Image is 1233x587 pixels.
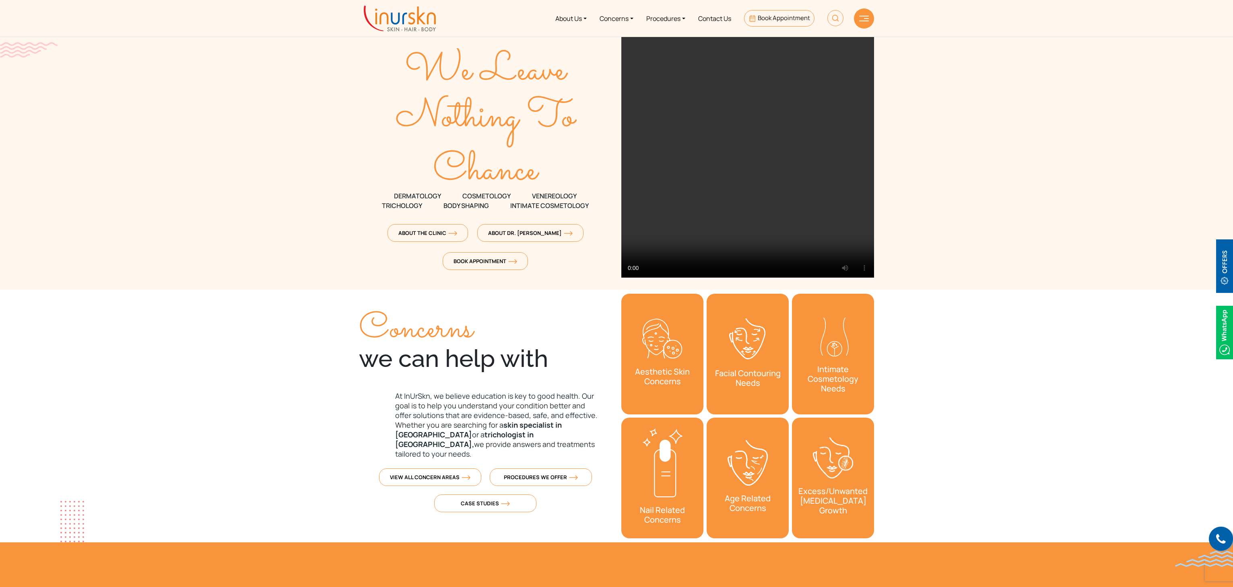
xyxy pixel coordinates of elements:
[642,428,682,497] img: Nail-Related-Conditions
[549,3,593,33] a: About Us
[434,494,536,512] a: Case Studiesorange-arrow
[396,88,577,147] text: Nothing To
[532,191,577,201] span: VENEREOLOGY
[728,317,768,360] img: Facial Contouring Needs-icon-1
[462,475,470,480] img: orange-arrow
[501,501,510,506] img: orange-arrow
[388,224,468,242] a: About The Clinicorange-arrow
[707,418,789,538] a: Age Related Concerns
[1175,551,1233,567] img: bluewave
[564,231,573,236] img: orange-arrow
[394,191,441,201] span: DERMATOLOGY
[621,294,703,414] div: 2 / 2
[707,294,789,414] a: Facial Contouring Needs
[621,418,703,538] div: 1 / 2
[593,3,640,33] a: Concerns
[621,294,703,414] a: Aesthetic Skin Concerns
[707,365,789,392] h3: Facial Contouring Needs
[728,440,768,486] img: Age-Related-Concerns
[569,475,578,480] img: orange-arrow
[707,418,789,538] div: 1 / 2
[813,311,853,356] img: Intimate-dermat-concerns
[792,482,874,519] h3: Excess/Unwanted [MEDICAL_DATA] Growth
[1216,306,1233,359] img: Whatsappicon
[448,231,457,236] img: orange-arrow
[398,229,457,237] span: About The Clinic
[859,16,869,21] img: hamLine.svg
[758,14,810,22] span: Book Appointment
[395,420,562,439] strong: skin specialist in [GEOGRAPHIC_DATA]
[792,294,874,414] div: 1 / 2
[642,319,682,359] img: Concerns-icon2
[621,501,703,529] h3: Nail Related Concerns
[443,201,489,210] span: Body Shaping
[508,259,517,264] img: orange-arrow
[707,294,789,414] div: 1 / 2
[433,141,540,201] text: Chance
[744,10,814,27] a: Book Appointment
[488,229,573,237] span: About Dr. [PERSON_NAME]
[692,3,738,33] a: Contact Us
[359,314,612,373] div: we can help with
[621,418,703,538] a: Nail Related Concerns
[359,391,612,459] p: At InUrSkn, we believe education is key to good health. Our goal is to help you understand your c...
[621,363,703,390] h3: Aesthetic Skin Concerns
[792,418,874,538] div: 2 / 2
[792,360,874,398] h3: Intimate Cosmetology Needs
[443,252,528,270] a: Book Appointmentorange-arrow
[510,201,589,210] span: Intimate Cosmetology
[477,224,584,242] a: About Dr. [PERSON_NAME]orange-arrow
[379,468,481,486] a: View All Concern Areasorange-arrow
[390,474,470,481] span: View All Concern Areas
[364,6,436,31] img: inurskn-logo
[461,500,510,507] span: Case Studies
[1216,239,1233,293] img: offerBt
[827,10,843,26] img: HeaderSearch
[405,41,568,101] text: We Leave
[707,490,789,517] h3: Age Related Concerns
[462,191,511,201] span: COSMETOLOGY
[813,437,853,479] img: Unwanted-Body-Hair-Growth-Icon-1
[359,303,473,356] span: Concerns
[382,201,422,210] span: TRICHOLOGY
[640,3,692,33] a: Procedures
[504,474,578,481] span: Procedures We Offer
[454,257,517,265] span: Book Appointment
[395,430,534,449] strong: trichologist in [GEOGRAPHIC_DATA],
[792,294,874,414] a: Intimate Cosmetology Needs
[792,418,874,538] a: Excess/Unwanted [MEDICAL_DATA] Growth
[1216,327,1233,336] a: Whatsappicon
[490,468,592,486] a: Procedures We Offerorange-arrow
[60,501,84,542] img: dotes1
